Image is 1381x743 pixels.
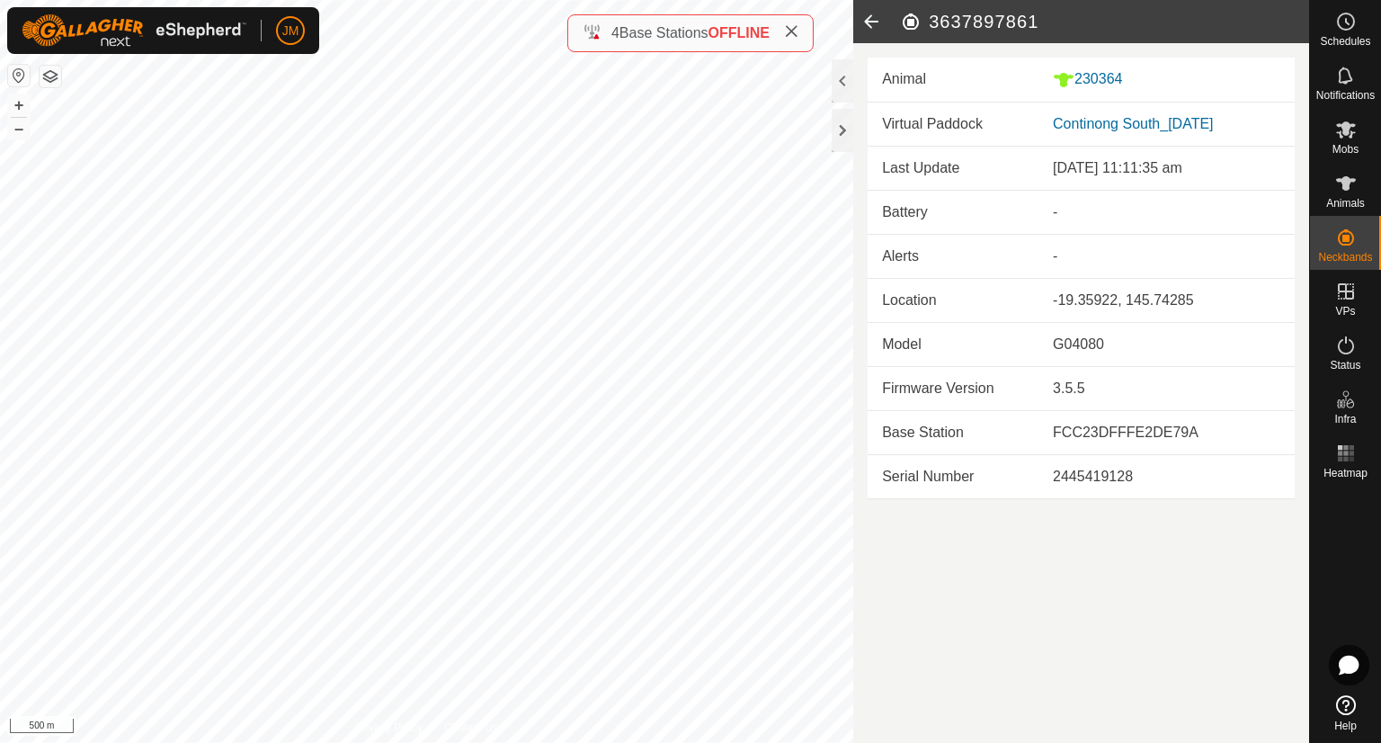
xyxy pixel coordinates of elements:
td: - [1038,234,1295,278]
span: Neckbands [1318,252,1372,263]
td: Base Station [868,410,1038,454]
td: Firmware Version [868,366,1038,410]
td: Location [868,278,1038,322]
h2: 3637897861 [900,11,1309,32]
div: 230364 [1053,68,1280,91]
a: Contact Us [444,720,497,736]
div: G04080 [1053,334,1280,355]
td: Serial Number [868,454,1038,498]
span: Mobs [1332,144,1359,155]
a: Help [1310,688,1381,739]
span: Status [1330,360,1360,371]
td: Alerts [868,234,1038,278]
div: 3.5.5 [1053,378,1280,399]
div: [DATE] 11:11:35 am [1053,157,1280,179]
button: – [8,118,30,139]
div: - [1053,201,1280,223]
a: Continong South_[DATE] [1053,116,1213,131]
span: Base Stations [619,25,708,40]
td: Model [868,322,1038,366]
a: Privacy Policy [356,720,423,736]
span: VPs [1335,306,1355,317]
td: Animal [868,58,1038,102]
span: Infra [1334,414,1356,425]
button: Reset Map [8,65,30,86]
td: Battery [868,190,1038,234]
span: OFFLINE [708,25,770,40]
span: Notifications [1316,90,1375,101]
td: Last Update [868,147,1038,191]
span: Heatmap [1323,468,1368,479]
div: 2445419128 [1053,466,1280,488]
span: Help [1334,721,1357,731]
td: Virtual Paddock [868,103,1038,147]
span: 4 [611,25,619,40]
button: Map Layers [40,66,61,87]
div: FCC23DFFFE2DE79A [1053,422,1280,443]
div: -19.35922, 145.74285 [1053,290,1280,311]
span: Schedules [1320,36,1370,47]
span: Animals [1326,198,1365,209]
span: JM [282,22,299,40]
img: Gallagher Logo [22,14,246,47]
button: + [8,94,30,116]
